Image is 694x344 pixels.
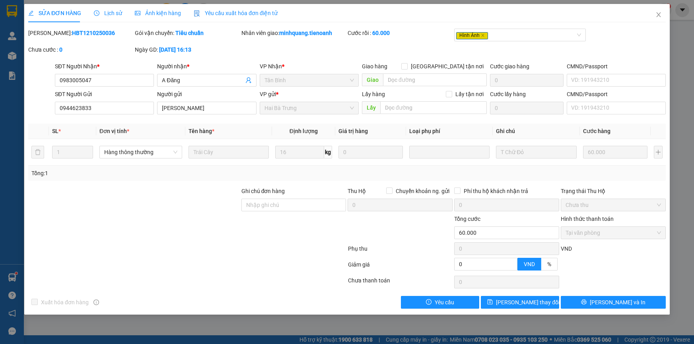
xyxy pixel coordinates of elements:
[94,10,122,16] span: Lịch sử
[245,77,252,83] span: user-add
[264,74,354,86] span: Tân Bình
[408,62,487,71] span: [GEOGRAPHIC_DATA] tận nơi
[93,300,99,305] span: info-circle
[347,276,454,290] div: Chưa thanh toán
[94,10,99,16] span: clock-circle
[452,90,487,99] span: Lấy tận nơi
[581,299,587,305] span: printer
[496,298,560,307] span: [PERSON_NAME] thay đổi
[348,29,453,37] div: Cước rồi :
[324,146,332,158] span: kg
[347,244,454,258] div: Phụ thu
[372,30,390,36] b: 60.000
[383,73,487,86] input: Dọc đường
[435,298,454,307] span: Yêu cầu
[347,260,454,274] div: Giảm giá
[393,187,453,195] span: Chuyển khoản ng. gửi
[31,169,268,178] div: Tổng: 1
[561,216,614,222] label: Hình thức thanh toán
[481,296,559,309] button: save[PERSON_NAME] thay đổi
[655,12,662,18] span: close
[264,102,354,114] span: Hai Bà Trưng
[260,63,282,70] span: VP Nhận
[104,146,177,158] span: Hàng thông thường
[654,146,663,158] button: plus
[290,128,318,134] span: Định lượng
[426,299,432,305] span: exclamation-circle
[401,296,479,309] button: exclamation-circleYêu cầu
[561,187,666,195] div: Trạng thái Thu Hộ
[566,199,661,211] span: Chưa thu
[456,32,488,39] span: Hình Ảnh
[135,10,181,16] span: Ảnh kiện hàng
[31,146,44,158] button: delete
[566,227,661,239] span: Tại văn phòng
[561,245,572,252] span: VND
[194,10,200,17] img: icon
[55,62,154,71] div: SĐT Người Nhận
[647,4,670,26] button: Close
[241,199,346,211] input: Ghi chú đơn hàng
[493,124,579,139] th: Ghi chú
[59,46,62,53] b: 0
[135,10,140,16] span: picture
[496,146,576,158] input: Ghi Chú
[241,29,346,37] div: Nhân viên giao:
[583,128,610,134] span: Cước hàng
[279,30,332,36] b: minhquang.tienoanh
[157,90,256,99] div: Người gửi
[189,146,269,158] input: VD: Bàn, Ghế
[461,187,531,195] span: Phí thu hộ khách nhận trả
[99,128,129,134] span: Đơn vị tính
[567,90,666,99] div: CMND/Passport
[406,124,493,139] th: Loại phụ phí
[490,63,529,70] label: Cước giao hàng
[159,46,191,53] b: [DATE] 16:13
[490,74,564,87] input: Cước giao hàng
[28,10,81,16] span: SỬA ĐƠN HÀNG
[28,10,34,16] span: edit
[55,90,154,99] div: SĐT Người Gửi
[362,91,385,97] span: Lấy hàng
[487,299,493,305] span: save
[490,102,564,114] input: Cước lấy hàng
[590,298,645,307] span: [PERSON_NAME] và In
[175,30,204,36] b: Tiêu chuẩn
[28,45,133,54] div: Chưa cước :
[380,101,487,114] input: Dọc đường
[561,296,666,309] button: printer[PERSON_NAME] và In
[38,298,92,307] span: Xuất hóa đơn hàng
[135,45,240,54] div: Ngày GD:
[567,62,666,71] div: CMND/Passport
[72,30,115,36] b: HBT1210250036
[583,146,648,158] input: 0
[194,10,278,16] span: Yêu cầu xuất hóa đơn điện tử
[338,128,368,134] span: Giá trị hàng
[260,90,359,99] div: VP gửi
[481,33,485,37] span: close
[490,91,526,97] label: Cước lấy hàng
[362,73,383,86] span: Giao
[454,216,480,222] span: Tổng cước
[157,62,256,71] div: Người nhận
[241,188,285,194] label: Ghi chú đơn hàng
[338,146,403,158] input: 0
[348,188,366,194] span: Thu Hộ
[189,128,214,134] span: Tên hàng
[135,29,240,37] div: Gói vận chuyển:
[52,128,58,134] span: SL
[362,63,387,70] span: Giao hàng
[547,261,551,267] span: %
[362,101,380,114] span: Lấy
[524,261,535,267] span: VND
[28,29,133,37] div: [PERSON_NAME]:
